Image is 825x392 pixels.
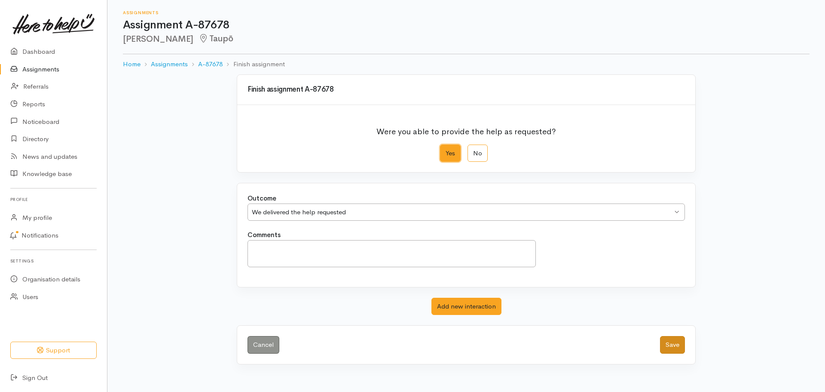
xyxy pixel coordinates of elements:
[252,207,672,217] div: We delivered the help requested
[123,19,810,31] h1: Assignment A-87678
[198,59,223,69] a: A-87678
[199,33,233,44] span: Taupō
[123,34,810,44] h2: [PERSON_NAME]
[247,230,281,240] label: Comments
[123,54,810,74] nav: breadcrumb
[10,194,97,205] h6: Profile
[660,336,685,354] button: Save
[10,255,97,267] h6: Settings
[10,342,97,359] button: Support
[247,194,276,204] label: Outcome
[376,120,556,138] p: Were you able to provide the help as requested?
[467,145,488,162] label: No
[123,59,141,69] a: Home
[247,86,685,94] h3: Finish assignment A-87678
[151,59,188,69] a: Assignments
[223,59,284,69] li: Finish assignment
[123,10,810,15] h6: Assignments
[247,336,279,354] a: Cancel
[440,145,461,162] label: Yes
[431,298,501,315] button: Add new interaction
